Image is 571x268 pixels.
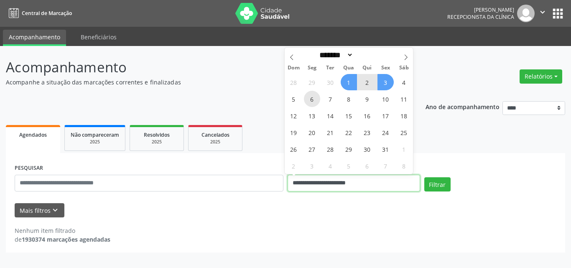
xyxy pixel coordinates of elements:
span: Setembro 28, 2025 [285,74,302,90]
p: Acompanhe a situação das marcações correntes e finalizadas [6,78,398,87]
button: apps [551,6,565,21]
a: Central de Marcação [6,6,72,20]
label: PESQUISAR [15,162,43,175]
span: Outubro 14, 2025 [322,107,339,124]
span: Outubro 18, 2025 [396,107,412,124]
span: Outubro 3, 2025 [377,74,394,90]
span: Outubro 9, 2025 [359,91,375,107]
span: Outubro 24, 2025 [377,124,394,140]
span: Agendados [19,131,47,138]
a: Beneficiários [75,30,122,44]
i:  [538,8,547,17]
span: Novembro 4, 2025 [322,158,339,174]
span: Outubro 29, 2025 [341,141,357,157]
div: 2025 [194,139,236,145]
span: Sex [376,65,395,71]
span: Outubro 22, 2025 [341,124,357,140]
span: Outubro 21, 2025 [322,124,339,140]
span: Outubro 1, 2025 [341,74,357,90]
button: Mais filtroskeyboard_arrow_down [15,203,64,218]
span: Não compareceram [71,131,119,138]
span: Outubro 11, 2025 [396,91,412,107]
img: img [517,5,535,22]
span: Outubro 30, 2025 [359,141,375,157]
span: Outubro 31, 2025 [377,141,394,157]
span: Outubro 27, 2025 [304,141,320,157]
span: Ter [321,65,339,71]
span: Novembro 1, 2025 [396,141,412,157]
span: Outubro 2, 2025 [359,74,375,90]
button:  [535,5,551,22]
span: Qua [339,65,358,71]
span: Outubro 12, 2025 [285,107,302,124]
button: Filtrar [424,177,451,191]
span: Recepcionista da clínica [447,13,514,20]
span: Outubro 7, 2025 [322,91,339,107]
span: Outubro 20, 2025 [304,124,320,140]
span: Setembro 30, 2025 [322,74,339,90]
input: Year [353,51,381,59]
span: Outubro 23, 2025 [359,124,375,140]
span: Outubro 16, 2025 [359,107,375,124]
i: keyboard_arrow_down [51,206,60,215]
span: Outubro 5, 2025 [285,91,302,107]
span: Outubro 13, 2025 [304,107,320,124]
span: Novembro 3, 2025 [304,158,320,174]
span: Seg [303,65,321,71]
div: de [15,235,110,244]
span: Outubro 19, 2025 [285,124,302,140]
button: Relatórios [520,69,562,84]
span: Novembro 7, 2025 [377,158,394,174]
span: Outubro 10, 2025 [377,91,394,107]
span: Cancelados [201,131,229,138]
span: Outubro 6, 2025 [304,91,320,107]
p: Ano de acompanhamento [426,101,500,112]
select: Month [317,51,354,59]
p: Acompanhamento [6,57,398,78]
span: Qui [358,65,376,71]
span: Outubro 8, 2025 [341,91,357,107]
span: Outubro 28, 2025 [322,141,339,157]
strong: 1930374 marcações agendadas [22,235,110,243]
span: Sáb [395,65,413,71]
span: Outubro 25, 2025 [396,124,412,140]
span: Dom [285,65,303,71]
span: Novembro 2, 2025 [285,158,302,174]
span: Outubro 15, 2025 [341,107,357,124]
span: Central de Marcação [22,10,72,17]
a: Acompanhamento [3,30,66,46]
span: Outubro 17, 2025 [377,107,394,124]
span: Outubro 4, 2025 [396,74,412,90]
div: 2025 [136,139,178,145]
span: Setembro 29, 2025 [304,74,320,90]
span: Resolvidos [144,131,170,138]
span: Novembro 6, 2025 [359,158,375,174]
span: Novembro 5, 2025 [341,158,357,174]
span: Novembro 8, 2025 [396,158,412,174]
span: Outubro 26, 2025 [285,141,302,157]
div: 2025 [71,139,119,145]
div: Nenhum item filtrado [15,226,110,235]
div: [PERSON_NAME] [447,6,514,13]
